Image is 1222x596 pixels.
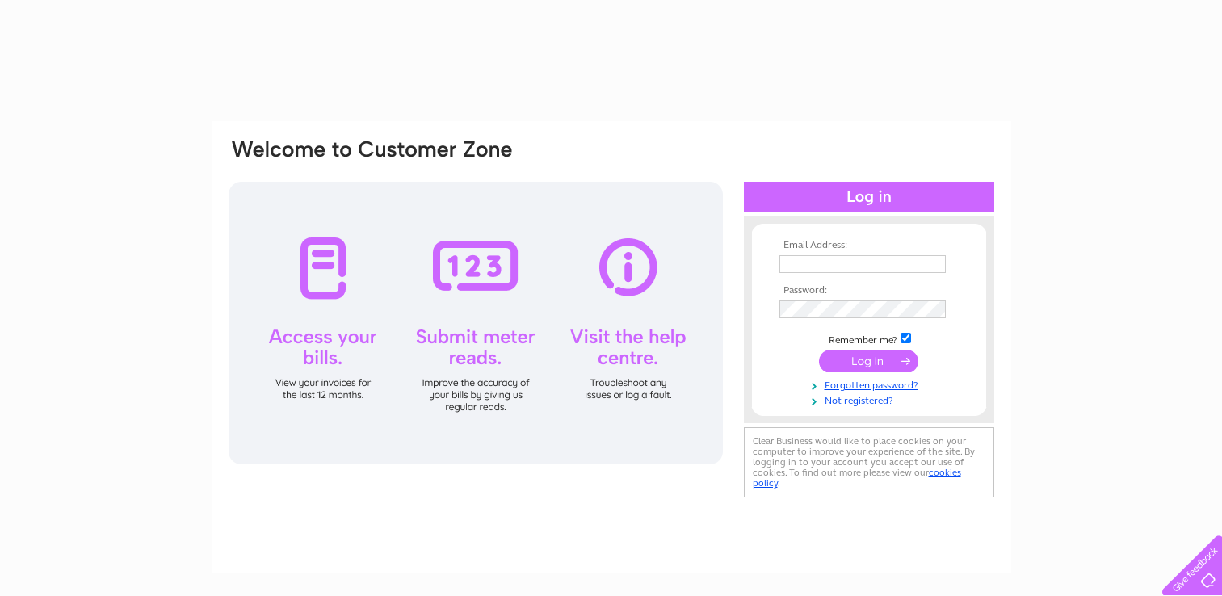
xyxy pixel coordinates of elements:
a: Not registered? [779,392,963,407]
div: Clear Business would like to place cookies on your computer to improve your experience of the sit... [744,427,994,497]
a: cookies policy [753,467,961,489]
td: Remember me? [775,330,963,346]
th: Password: [775,285,963,296]
input: Submit [819,350,918,372]
a: Forgotten password? [779,376,963,392]
th: Email Address: [775,240,963,251]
